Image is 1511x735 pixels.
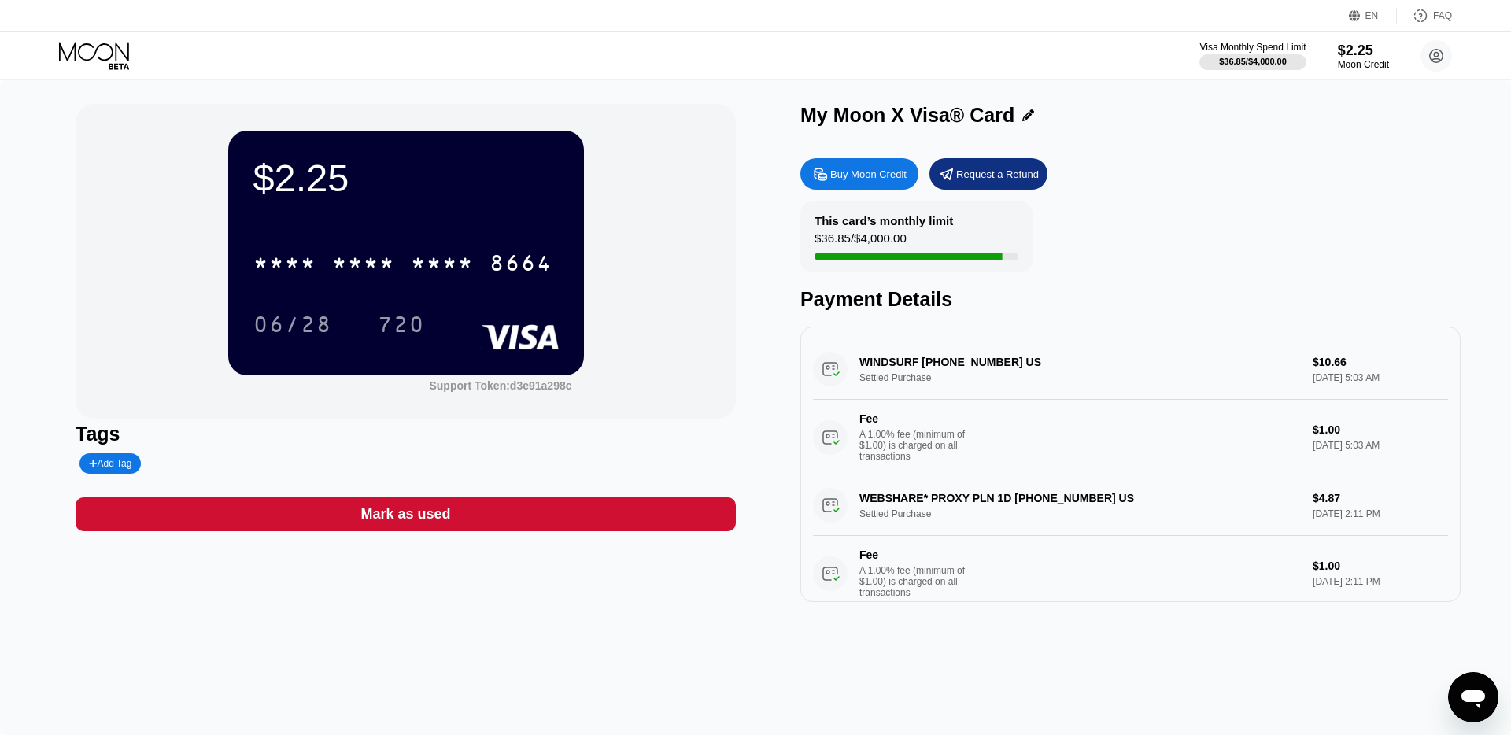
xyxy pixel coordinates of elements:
div: Support Token:d3e91a298c [429,379,571,392]
div: Payment Details [800,288,1461,311]
div: EN [1365,10,1379,21]
div: Visa Monthly Spend Limit$36.85/$4,000.00 [1199,42,1306,70]
div: 720 [366,305,437,344]
div: A 1.00% fee (minimum of $1.00) is charged on all transactions [859,429,977,462]
div: $1.00 [1313,423,1448,436]
div: 720 [378,314,425,339]
div: Mark as used [360,505,450,523]
div: Request a Refund [929,158,1047,190]
div: 06/28 [242,305,344,344]
div: Add Tag [89,458,131,469]
div: Fee [859,548,970,561]
div: Moon Credit [1338,59,1389,70]
div: EN [1349,8,1397,24]
div: Buy Moon Credit [830,168,907,181]
div: A 1.00% fee (minimum of $1.00) is charged on all transactions [859,565,977,598]
div: FeeA 1.00% fee (minimum of $1.00) is charged on all transactions$1.00[DATE] 2:11 PM [813,536,1448,611]
div: $1.00 [1313,560,1448,572]
iframe: Button to launch messaging window [1448,672,1498,722]
div: $36.85 / $4,000.00 [815,231,907,253]
div: Support Token: d3e91a298c [429,379,571,392]
div: FAQ [1433,10,1452,21]
div: Buy Moon Credit [800,158,918,190]
div: 8664 [490,253,552,278]
div: Tags [76,423,736,445]
div: $2.25Moon Credit [1338,42,1389,70]
div: My Moon X Visa® Card [800,104,1014,127]
div: FAQ [1397,8,1452,24]
div: Fee [859,412,970,425]
div: Mark as used [76,497,736,531]
div: $2.25 [1338,42,1389,59]
div: $2.25 [253,156,559,200]
div: Request a Refund [956,168,1039,181]
div: 06/28 [253,314,332,339]
div: $36.85 / $4,000.00 [1219,57,1287,66]
div: Visa Monthly Spend Limit [1199,42,1306,53]
div: [DATE] 5:03 AM [1313,440,1448,451]
div: [DATE] 2:11 PM [1313,576,1448,587]
div: This card’s monthly limit [815,214,953,227]
div: FeeA 1.00% fee (minimum of $1.00) is charged on all transactions$1.00[DATE] 5:03 AM [813,400,1448,475]
div: Add Tag [79,453,141,474]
